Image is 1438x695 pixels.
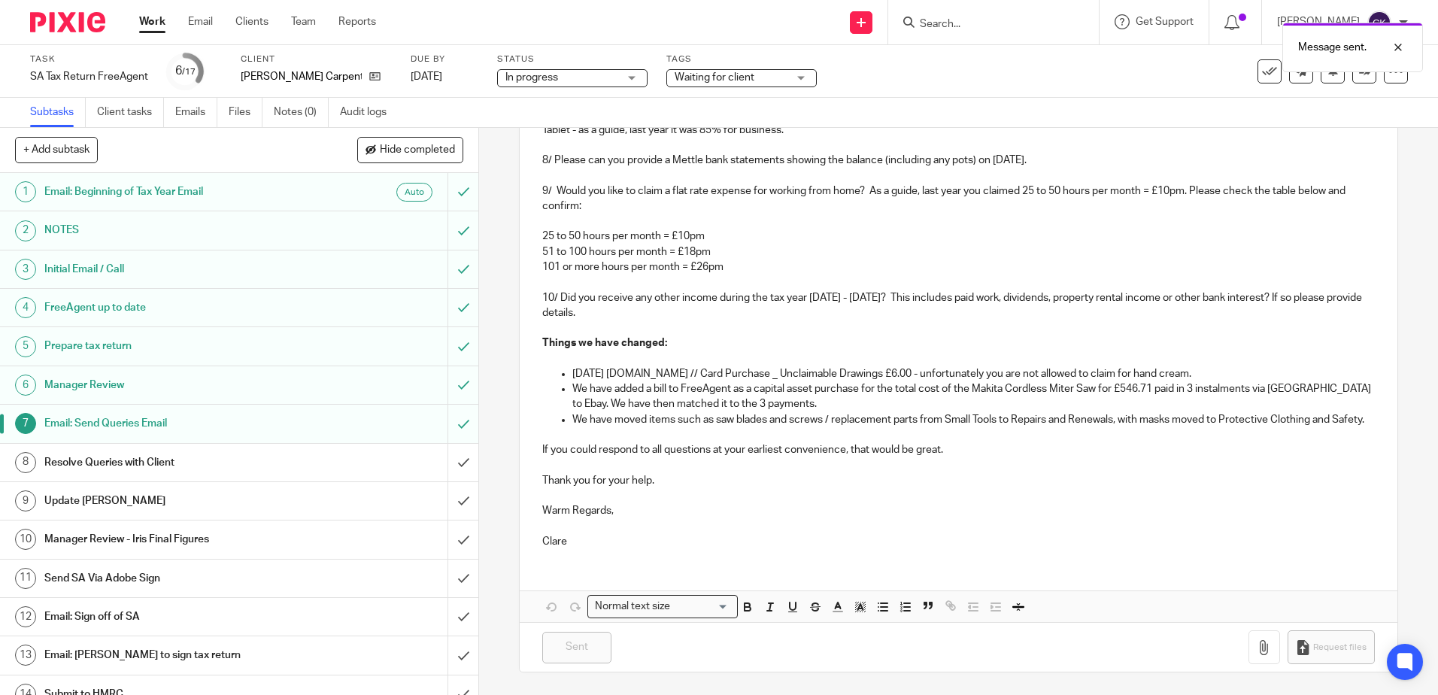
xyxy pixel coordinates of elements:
h1: Email: Sign off of SA [44,605,303,628]
span: Request files [1313,642,1367,654]
a: Email [188,14,213,29]
div: SA Tax Return FreeAgent [30,69,148,84]
div: 6 [15,375,36,396]
a: Emails [175,98,217,127]
p: We have added a bill to FreeAgent as a capital asset purchase for the total cost of the Makita Co... [572,381,1374,412]
a: Files [229,98,262,127]
p: Tablet - as a guide, last year it was 85% for business. [542,123,1374,138]
p: 101 or more hours per month = £26pm [542,259,1374,275]
div: 2 [15,220,36,241]
div: 4 [15,297,36,318]
p: Warm Regards, [542,503,1374,518]
p: Thank you for your help. [542,473,1374,488]
span: Hide completed [380,144,455,156]
label: Status [497,53,648,65]
h1: Update [PERSON_NAME] [44,490,303,512]
div: 7 [15,413,36,434]
input: Search for option [675,599,729,615]
p: [DATE] [DOMAIN_NAME] // Card Purchase _ Unclaimable Drawings £6.00 - unfortunately you are not al... [572,366,1374,381]
div: 5 [15,336,36,357]
span: In progress [505,72,558,83]
div: 3 [15,259,36,280]
p: If you could respond to all questions at your earliest convenience, that would be great. [542,442,1374,457]
a: Work [139,14,165,29]
h1: Email: Beginning of Tax Year Email [44,181,303,203]
h1: Resolve Queries with Client [44,451,303,474]
div: 9 [15,490,36,511]
h1: Initial Email / Call [44,258,303,281]
div: Auto [396,183,432,202]
p: 51 to 100 hours per month = £18pm [542,244,1374,259]
strong: Things we have changed: [542,338,667,348]
h1: Send SA Via Adobe Sign [44,567,303,590]
div: 13 [15,645,36,666]
a: Notes (0) [274,98,329,127]
h1: FreeAgent up to date [44,296,303,319]
img: svg%3E [1367,11,1391,35]
p: 8/ Please can you provide a Mettle bank statements showing the balance (including any pots) on [D... [542,153,1374,168]
button: Hide completed [357,137,463,162]
label: Tags [666,53,817,65]
a: Client tasks [97,98,164,127]
p: 25 to 50 hours per month = £10pm [542,229,1374,244]
h1: Email: Send Queries Email [44,412,303,435]
p: 10/ Did you receive any other income during the tax year [DATE] - [DATE]? This includes paid work... [542,290,1374,321]
p: [PERSON_NAME] Carpentry [241,69,362,84]
p: Clare [542,534,1374,549]
span: Waiting for client [675,72,754,83]
p: We have moved items such as saw blades and screws / replacement parts from Small Tools to Repairs... [572,412,1374,427]
a: Reports [338,14,376,29]
a: Team [291,14,316,29]
label: Client [241,53,392,65]
a: Subtasks [30,98,86,127]
p: 9/ Would you like to claim a flat rate expense for working from home? As a guide, last year you c... [542,184,1374,214]
div: 6 [175,62,196,80]
input: Sent [542,632,611,664]
h1: Manager Review [44,374,303,396]
small: /17 [182,68,196,76]
span: Normal text size [591,599,673,615]
a: Audit logs [340,98,398,127]
div: Search for option [587,595,738,618]
div: 10 [15,529,36,550]
span: [DATE] [411,71,442,82]
label: Due by [411,53,478,65]
div: 8 [15,452,36,473]
img: Pixie [30,12,105,32]
p: Message sent. [1298,40,1367,55]
div: 1 [15,181,36,202]
h1: NOTES [44,219,303,241]
label: Task [30,53,148,65]
button: + Add subtask [15,137,98,162]
button: Request files [1288,630,1375,664]
h1: Manager Review - Iris Final Figures [44,528,303,551]
h1: Prepare tax return [44,335,303,357]
div: 11 [15,568,36,589]
a: Clients [235,14,268,29]
h1: Email: [PERSON_NAME] to sign tax return [44,644,303,666]
div: 12 [15,606,36,627]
